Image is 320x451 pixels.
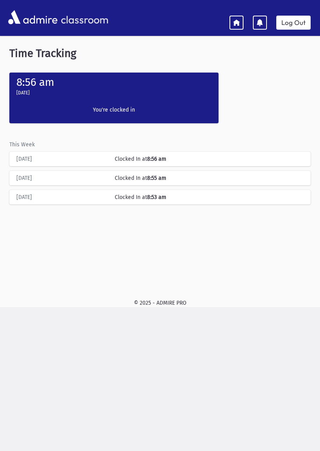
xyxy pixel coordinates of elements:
[16,89,30,96] label: [DATE]
[111,174,308,182] div: Clocked In at
[276,16,311,30] a: Log Out
[12,155,111,163] div: [DATE]
[6,8,59,26] img: AdmirePro
[59,7,108,28] span: classroom
[147,194,166,201] b: 8:53 am
[147,175,166,181] b: 8:55 am
[12,174,111,182] div: [DATE]
[12,193,111,201] div: [DATE]
[6,299,314,307] div: © 2025 - ADMIRE PRO
[111,155,308,163] div: Clocked In at
[147,156,166,162] b: 8:56 am
[111,193,308,201] div: Clocked In at
[68,106,160,114] label: You're clocked in
[9,140,35,149] label: This Week
[16,76,54,89] label: 8:56 am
